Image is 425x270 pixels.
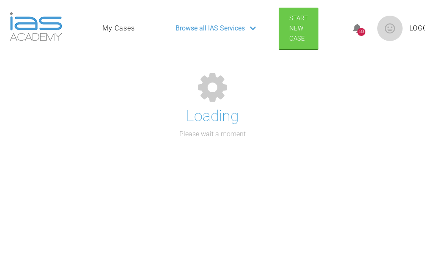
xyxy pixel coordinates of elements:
div: 80 [357,28,365,36]
a: My Cases [102,23,135,34]
span: Browse all IAS Services [175,23,245,34]
span: Start New Case [289,14,308,42]
img: profile.png [377,16,403,41]
p: Please wait a moment [179,129,246,140]
a: Start New Case [279,8,318,49]
h1: Loading [186,104,239,129]
img: logo-light.3e3ef733.png [10,12,62,41]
